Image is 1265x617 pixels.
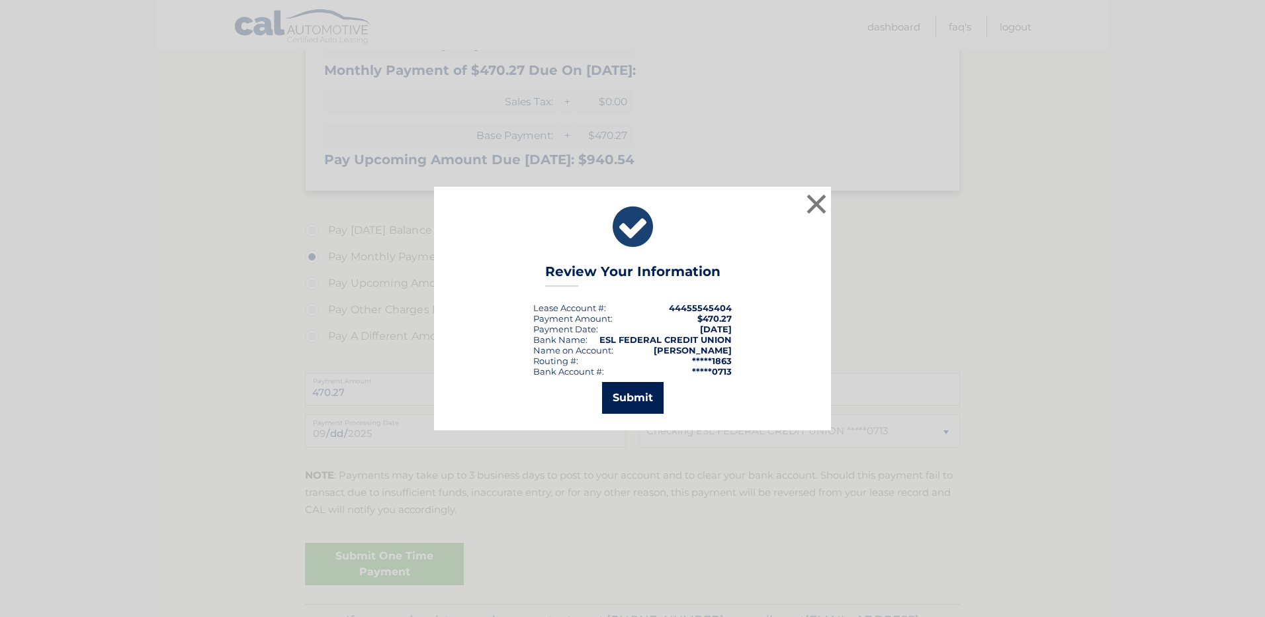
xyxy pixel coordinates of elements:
[602,382,664,414] button: Submit
[533,324,598,334] div: :
[599,334,732,345] strong: ESL FEDERAL CREDIT UNION
[533,334,588,345] div: Bank Name:
[533,366,604,377] div: Bank Account #:
[533,356,578,366] div: Routing #:
[533,303,606,313] div: Lease Account #:
[533,324,596,334] span: Payment Date
[803,191,830,217] button: ×
[669,303,732,313] strong: 44455545404
[654,345,732,356] strong: [PERSON_NAME]
[700,324,732,334] span: [DATE]
[545,263,720,287] h3: Review Your Information
[533,345,613,356] div: Name on Account:
[533,313,613,324] div: Payment Amount:
[697,313,732,324] span: $470.27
